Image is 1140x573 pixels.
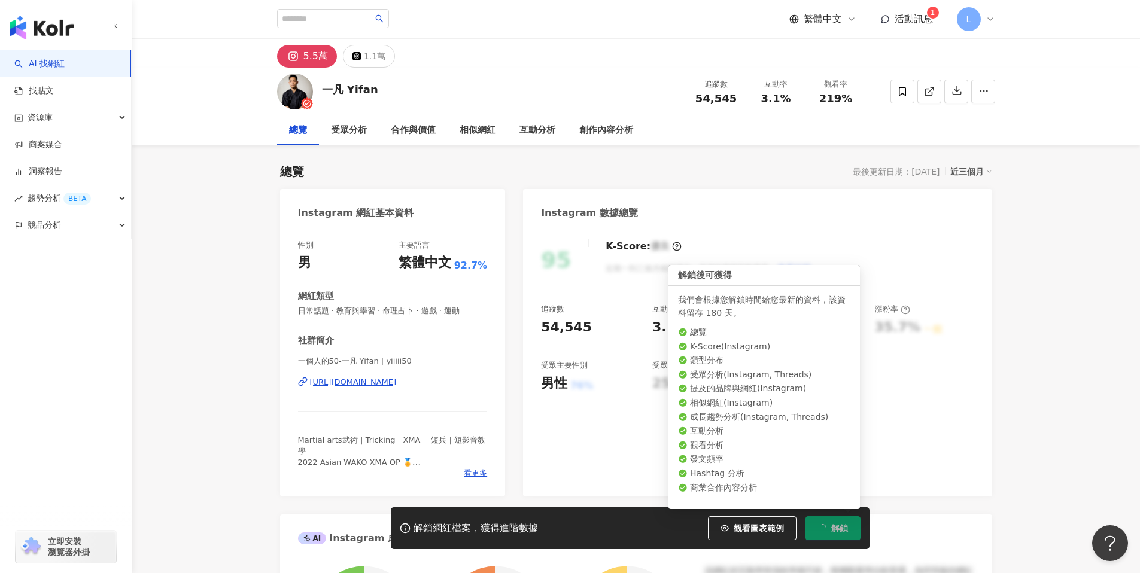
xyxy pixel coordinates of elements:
span: rise [14,194,23,203]
div: 互動率 [652,304,688,315]
li: 總覽 [678,327,850,339]
li: Hashtag 分析 [678,468,850,480]
span: 立即安裝 瀏覽器外掛 [48,536,90,557]
span: 日常話題 · 教育與學習 · 命理占卜 · 遊戲 · 運動 [298,306,488,316]
div: 最後更新日期：[DATE] [853,167,940,176]
button: 1.1萬 [343,45,395,68]
div: 受眾主要性別 [541,360,588,371]
li: 成長趨勢分析 ( Instagram, Threads ) [678,411,850,423]
span: 趨勢分析 [28,185,91,212]
span: 觀看圖表範例 [734,523,784,533]
span: 解鎖 [831,523,848,533]
span: 1 [931,8,935,17]
img: KOL Avatar [277,74,313,109]
li: 發文頻率 [678,453,850,465]
div: 3.1% [652,318,689,337]
div: [URL][DOMAIN_NAME] [310,377,397,388]
div: 繁體中文 [399,254,451,272]
div: Instagram 數據總覽 [541,206,638,220]
li: 提及的品牌與網紅 ( Instagram ) [678,383,850,395]
sup: 1 [927,7,939,19]
a: chrome extension立即安裝 瀏覽器外掛 [16,531,116,563]
div: 觀看率 [813,78,859,90]
div: 解鎖網紅檔案，獲得進階數據 [414,522,538,535]
span: 看更多 [464,468,487,478]
div: 我們會根據您解鎖時間給您最新的資料，該資料留存 180 天。 [678,293,850,319]
a: 洞察報告 [14,166,62,178]
div: 54,545 [541,318,592,337]
li: 觀看分析 [678,440,850,452]
div: 性別 [298,240,314,251]
div: 互動分析 [519,123,555,138]
div: BETA [63,193,91,205]
div: 漲粉率 [875,304,910,315]
span: loading [816,522,828,534]
li: 受眾分析 ( Instagram, Threads ) [678,369,850,381]
span: 219% [819,93,853,105]
span: 54,545 [695,92,737,105]
div: 總覽 [289,123,307,138]
div: 受眾主要年齡 [652,360,699,371]
div: 總覽 [280,163,304,180]
span: 繁體中文 [804,13,842,26]
div: 社群簡介 [298,334,334,347]
span: 一個人的50-一凡 Yifan | yiiiii50 [298,356,488,367]
a: [URL][DOMAIN_NAME] [298,377,488,388]
div: 男性 [541,374,567,393]
div: 近三個月 [950,164,992,179]
li: 商業合作內容分析 [678,481,850,493]
span: 92.7% [454,259,488,272]
button: 解鎖 [805,516,861,540]
li: K-Score ( Instagram ) [678,340,850,352]
div: 一凡 Yifan [322,82,378,97]
img: logo [10,16,74,39]
div: 網紅類型 [298,290,334,303]
div: K-Score : [606,240,682,253]
span: 競品分析 [28,212,61,239]
span: 3.1% [761,93,791,105]
div: 合作與價值 [391,123,436,138]
button: 5.5萬 [277,45,337,68]
a: searchAI 找網紅 [14,58,65,70]
div: Instagram 網紅基本資料 [298,206,414,220]
img: chrome extension [19,537,42,556]
span: L [966,13,971,26]
div: 追蹤數 [694,78,739,90]
div: 創作內容分析 [579,123,633,138]
span: 活動訊息 [895,13,933,25]
li: 類型分布 [678,355,850,367]
li: 互動分析 [678,425,850,437]
a: 商案媒合 [14,139,62,151]
div: 男 [298,254,311,272]
div: 追蹤數 [541,304,564,315]
li: 相似網紅 ( Instagram ) [678,397,850,409]
div: 受眾分析 [331,123,367,138]
div: 互動率 [753,78,799,90]
div: 5.5萬 [303,48,328,65]
div: 解鎖後可獲得 [668,265,860,286]
a: 找貼文 [14,85,54,97]
div: 主要語言 [399,240,430,251]
span: Martial arts武術｜Tricking｜XMA ｜短兵｜短影音教學 2022 Asian WAKO XMA OP 🏅 尋覓來自東方的神秘力量 短影音代操&課程 @liao2film 合作... [298,435,485,499]
div: 1.1萬 [364,48,385,65]
span: search [375,14,384,23]
button: 觀看圖表範例 [708,516,797,540]
span: 資源庫 [28,104,53,131]
div: 相似網紅 [460,123,495,138]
